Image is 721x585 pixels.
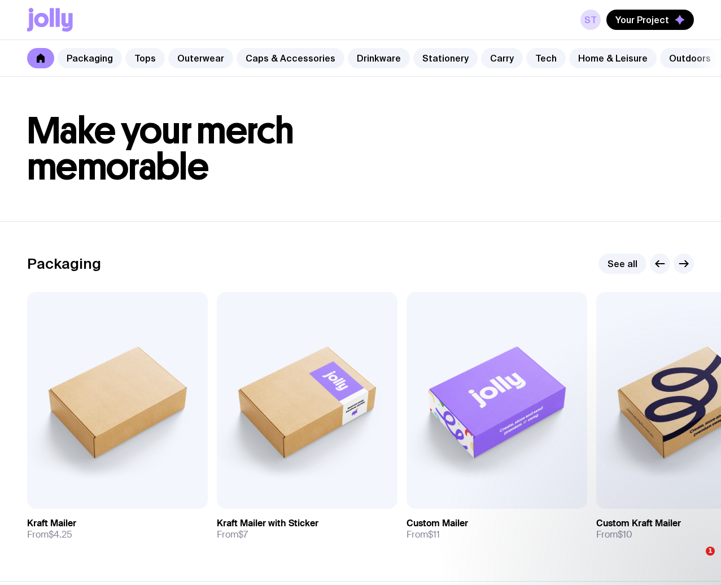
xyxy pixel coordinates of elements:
a: Kraft MailerFrom$4.25 [27,509,208,549]
a: St [580,10,601,30]
span: $11 [428,529,440,540]
a: Kraft Mailer with StickerFrom$7 [217,509,397,549]
a: Drinkware [348,48,410,68]
span: From [217,529,248,540]
h3: Kraft Mailer [27,518,76,529]
iframe: Intercom live chat [683,547,710,574]
span: Your Project [615,14,669,25]
a: See all [598,254,646,274]
a: Carry [481,48,523,68]
button: Your Project [606,10,694,30]
a: Stationery [413,48,478,68]
a: Caps & Accessories [237,48,344,68]
a: Tops [125,48,165,68]
a: Tech [526,48,566,68]
a: Home & Leisure [569,48,657,68]
a: Outdoors [660,48,720,68]
span: 1 [706,547,715,556]
h2: Packaging [27,255,101,272]
a: Packaging [58,48,122,68]
span: From [27,529,72,540]
h3: Kraft Mailer with Sticker [217,518,318,529]
a: Custom MailerFrom$11 [407,509,587,549]
span: From [407,529,440,540]
span: Make your merch memorable [27,108,294,189]
span: $7 [238,529,248,540]
a: Outerwear [168,48,233,68]
h3: Custom Mailer [407,518,468,529]
span: $4.25 [49,529,72,540]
